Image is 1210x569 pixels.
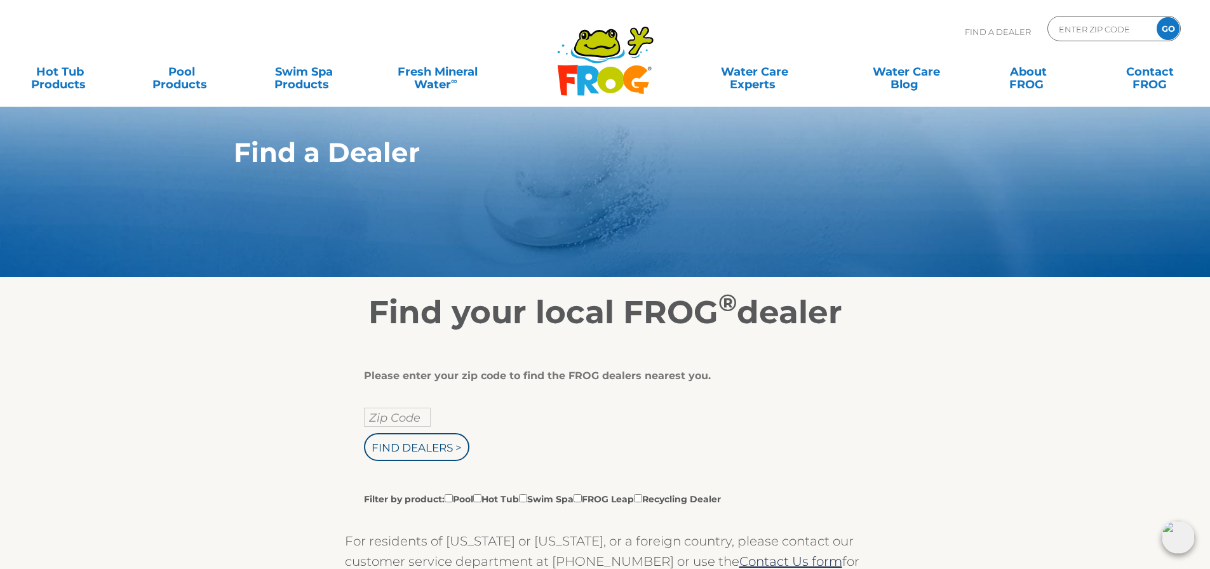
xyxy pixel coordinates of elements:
[445,494,453,502] input: Filter by product:PoolHot TubSwim SpaFROG LeapRecycling Dealer
[364,433,469,461] input: Find Dealers >
[965,16,1031,48] p: Find A Dealer
[1157,17,1180,40] input: GO
[859,59,953,84] a: Water CareBlog
[234,137,918,168] h1: Find a Dealer
[378,59,497,84] a: Fresh MineralWater∞
[519,494,527,502] input: Filter by product:PoolHot TubSwim SpaFROG LeapRecycling Dealer
[1162,521,1195,554] img: openIcon
[135,59,229,84] a: PoolProducts
[981,59,1075,84] a: AboutFROG
[364,370,837,382] div: Please enter your zip code to find the FROG dealers nearest you.
[473,494,481,502] input: Filter by product:PoolHot TubSwim SpaFROG LeapRecycling Dealer
[574,494,582,502] input: Filter by product:PoolHot TubSwim SpaFROG LeapRecycling Dealer
[451,76,457,86] sup: ∞
[678,59,831,84] a: Water CareExperts
[13,59,107,84] a: Hot TubProducts
[634,494,642,502] input: Filter by product:PoolHot TubSwim SpaFROG LeapRecycling Dealer
[1103,59,1197,84] a: ContactFROG
[364,492,721,505] label: Filter by product: Pool Hot Tub Swim Spa FROG Leap Recycling Dealer
[1058,20,1143,38] input: Zip Code Form
[257,59,351,84] a: Swim SpaProducts
[718,288,737,317] sup: ®
[215,293,996,331] h2: Find your local FROG dealer
[739,554,842,569] a: Contact Us form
